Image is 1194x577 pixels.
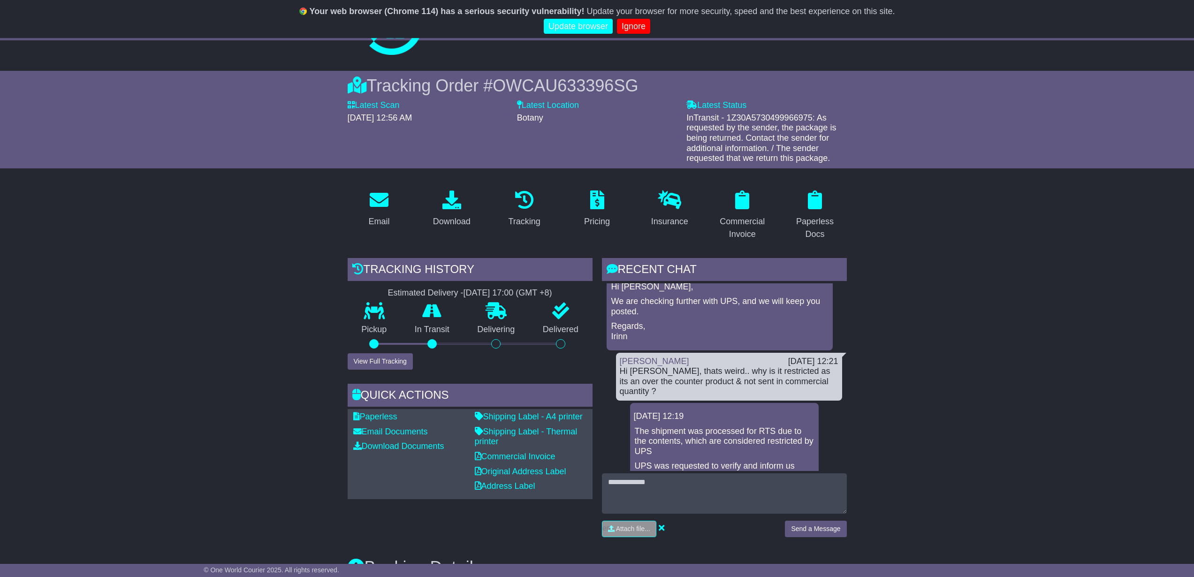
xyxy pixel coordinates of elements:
a: Download [427,187,477,231]
span: [DATE] 12:56 AM [348,113,412,122]
a: Ignore [617,19,650,34]
label: Latest Status [686,100,746,111]
label: Latest Scan [348,100,400,111]
div: Estimated Delivery - [348,288,593,298]
div: Email [368,215,389,228]
a: Update browser [544,19,613,34]
a: Pricing [578,187,616,231]
a: Original Address Label [475,467,566,476]
p: We are checking further with UPS, and we will keep you posted. [611,296,828,317]
span: OWCAU633396SG [493,76,638,95]
span: © One World Courier 2025. All rights reserved. [204,566,339,574]
a: Insurance [645,187,694,231]
div: Commercial Invoice [717,215,768,241]
div: [DATE] 12:21 [788,357,838,367]
div: Quick Actions [348,384,593,409]
label: Latest Location [517,100,579,111]
div: Hi [PERSON_NAME], thats weird.. why is it restricted as its an over the counter product & not sen... [620,366,838,397]
a: Email Documents [353,427,428,436]
a: Shipping Label - A4 printer [475,412,583,421]
p: Hi [PERSON_NAME], [611,282,828,292]
div: Tracking history [348,258,593,283]
a: Commercial Invoice [711,187,774,244]
div: Tracking Order # [348,76,847,96]
span: Botany [517,113,543,122]
p: The shipment was processed for RTS due to the contents, which are considered restricted by UPS [635,426,814,457]
b: Your web browser (Chrome 114) has a serious security vulnerability! [310,7,585,16]
div: Pricing [584,215,610,228]
p: Pickup [348,325,401,335]
a: Tracking [502,187,546,231]
p: UPS was requested to verify and inform us regarding the specifics of how the items were consigned... [635,461,814,492]
button: View Full Tracking [348,353,413,370]
a: Download Documents [353,441,444,451]
span: InTransit - 1Z30A5730499966975: As requested by the sender, the package is being returned. Contac... [686,113,836,163]
a: Paperless [353,412,397,421]
div: Download [433,215,471,228]
div: Tracking [508,215,540,228]
div: Insurance [651,215,688,228]
p: Delivering [464,325,529,335]
p: In Transit [401,325,464,335]
a: Commercial Invoice [475,452,555,461]
a: Paperless Docs [783,187,847,244]
div: Paperless Docs [790,215,841,241]
p: Delivered [529,325,593,335]
a: Shipping Label - Thermal printer [475,427,578,447]
h3: Booking Details [348,558,847,577]
a: Address Label [475,481,535,491]
a: Email [362,187,395,231]
span: Update your browser for more security, speed and the best experience on this site. [586,7,895,16]
div: [DATE] 17:00 (GMT +8) [464,288,552,298]
p: Regards, Irinn [611,321,828,342]
a: [PERSON_NAME] [620,357,689,366]
div: [DATE] 12:19 [634,411,815,422]
div: RECENT CHAT [602,258,847,283]
button: Send a Message [785,521,846,537]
